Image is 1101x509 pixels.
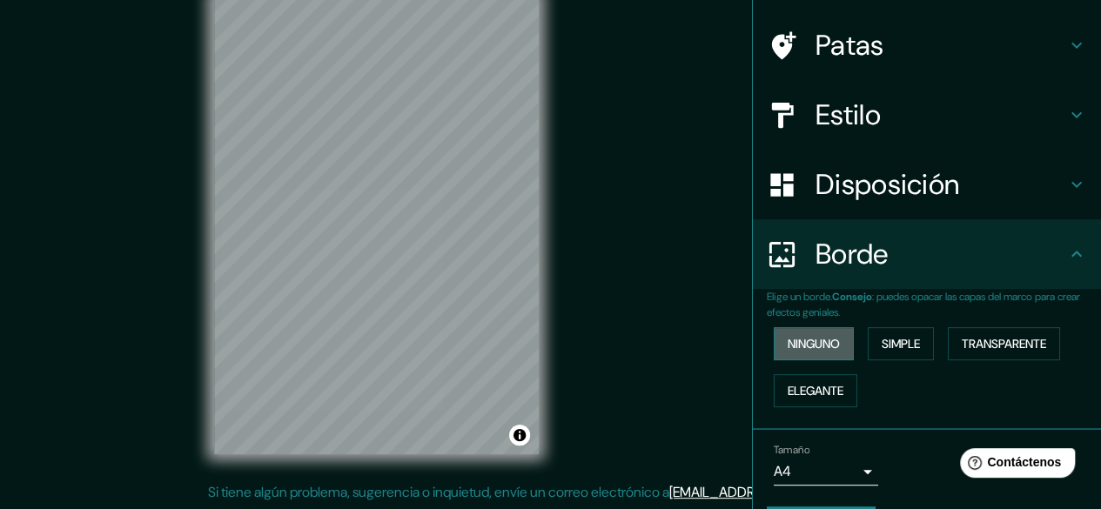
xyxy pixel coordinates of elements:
font: Elegante [788,383,843,398]
div: Patas [753,10,1101,80]
div: Disposición [753,150,1101,219]
button: Ninguno [774,327,854,360]
font: Simple [882,336,920,352]
font: A4 [774,462,791,480]
button: Activar o desactivar atribución [509,425,530,445]
iframe: Lanzador de widgets de ayuda [946,441,1082,490]
font: Consejo [832,290,872,304]
button: Elegante [774,374,857,407]
button: Transparente [948,327,1060,360]
a: [EMAIL_ADDRESS][DOMAIN_NAME] [669,483,884,501]
font: Elige un borde. [767,290,832,304]
font: Si tiene algún problema, sugerencia o inquietud, envíe un correo electrónico a [208,483,669,501]
font: Tamaño [774,443,809,457]
font: Estilo [816,97,881,133]
div: Borde [753,219,1101,289]
font: Transparente [962,336,1046,352]
font: Borde [816,236,889,272]
font: Disposición [816,166,959,203]
font: Patas [816,27,884,64]
button: Simple [868,327,934,360]
font: : puedes opacar las capas del marco para crear efectos geniales. [767,290,1080,319]
font: Ninguno [788,336,840,352]
div: A4 [774,458,878,486]
div: Estilo [753,80,1101,150]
